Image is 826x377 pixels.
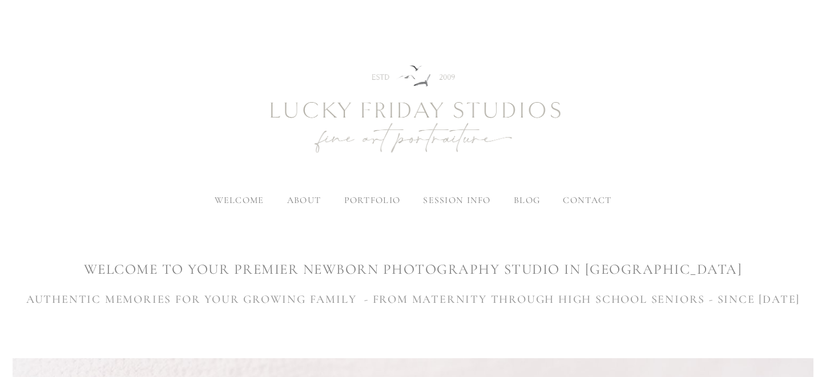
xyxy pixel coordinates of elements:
label: session info [423,194,490,206]
a: blog [514,194,540,206]
h3: AUTHENTIC MEMORIES FOR YOUR GROWING FAMILY - FROM MATERNITY THROUGH HIGH SCHOOL SENIORS - SINCE [... [13,291,814,308]
label: portfolio [344,194,401,206]
a: welcome [215,194,264,206]
a: contact [563,194,611,206]
img: Newborn Photography Denver | Lucky Friday Studios [208,25,619,196]
label: about [287,194,321,206]
h1: WELCOME TO YOUR premier newborn photography studio IN [GEOGRAPHIC_DATA] [13,260,814,279]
